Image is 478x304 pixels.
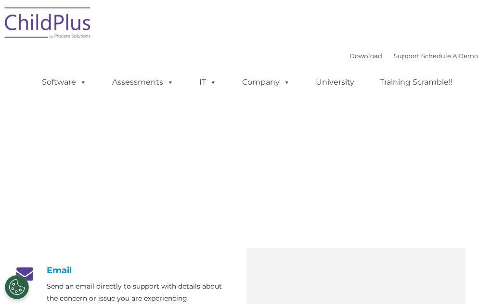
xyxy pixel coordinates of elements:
a: Training Scramble!! [370,73,462,92]
a: Download [349,52,382,60]
font: | [349,52,478,60]
a: Assessments [103,73,183,92]
a: Support [394,52,419,60]
a: University [306,73,364,92]
a: Software [32,73,96,92]
a: Company [233,73,300,92]
button: Cookies Settings [5,275,29,299]
h4: Email [13,265,232,276]
a: IT [190,73,226,92]
a: Schedule A Demo [421,52,478,60]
